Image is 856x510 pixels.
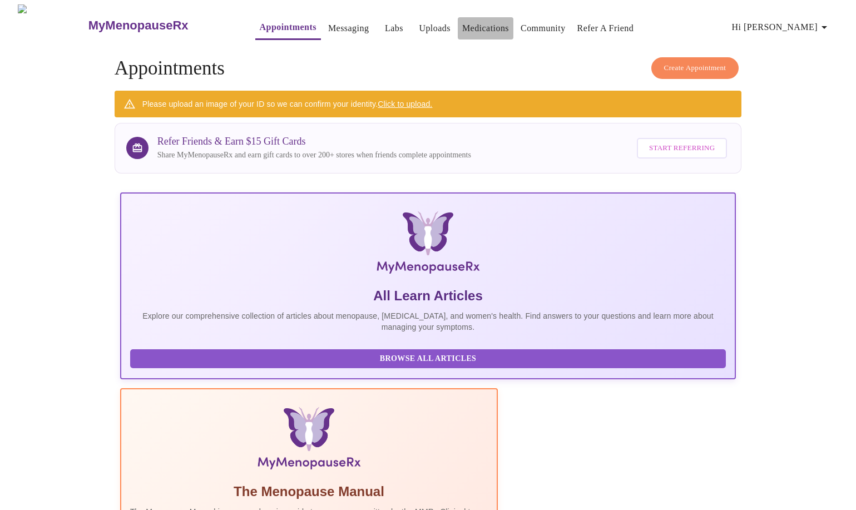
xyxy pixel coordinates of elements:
[130,349,726,369] button: Browse All Articles
[88,18,189,33] h3: MyMenopauseRx
[130,353,729,363] a: Browse All Articles
[130,310,726,333] p: Explore our comprehensive collection of articles about menopause, [MEDICAL_DATA], and women's hea...
[577,21,634,36] a: Refer a Friend
[462,21,509,36] a: Medications
[573,17,639,39] button: Refer a Friend
[732,19,831,35] span: Hi [PERSON_NAME]
[187,407,431,474] img: Menopause Manual
[419,21,451,36] a: Uploads
[222,211,634,278] img: MyMenopauseRx Logo
[649,142,715,155] span: Start Referring
[324,17,373,39] button: Messaging
[378,100,432,108] a: Click to upload.
[634,132,730,164] a: Start Referring
[376,17,412,39] button: Labs
[142,94,433,114] div: Please upload an image of your ID so we can confirm your identity.
[521,21,566,36] a: Community
[130,287,726,305] h5: All Learn Articles
[458,17,513,39] button: Medications
[157,136,471,147] h3: Refer Friends & Earn $15 Gift Cards
[385,21,403,36] a: Labs
[664,62,726,75] span: Create Appointment
[87,6,232,45] a: MyMenopauseRx
[157,150,471,161] p: Share MyMenopauseRx and earn gift cards to over 200+ stores when friends complete appointments
[18,4,87,46] img: MyMenopauseRx Logo
[141,352,715,366] span: Browse All Articles
[130,483,488,501] h5: The Menopause Manual
[328,21,369,36] a: Messaging
[414,17,455,39] button: Uploads
[728,16,835,38] button: Hi [PERSON_NAME]
[637,138,727,159] button: Start Referring
[255,16,321,40] button: Appointments
[651,57,739,79] button: Create Appointment
[260,19,316,35] a: Appointments
[516,17,570,39] button: Community
[115,57,742,80] h4: Appointments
